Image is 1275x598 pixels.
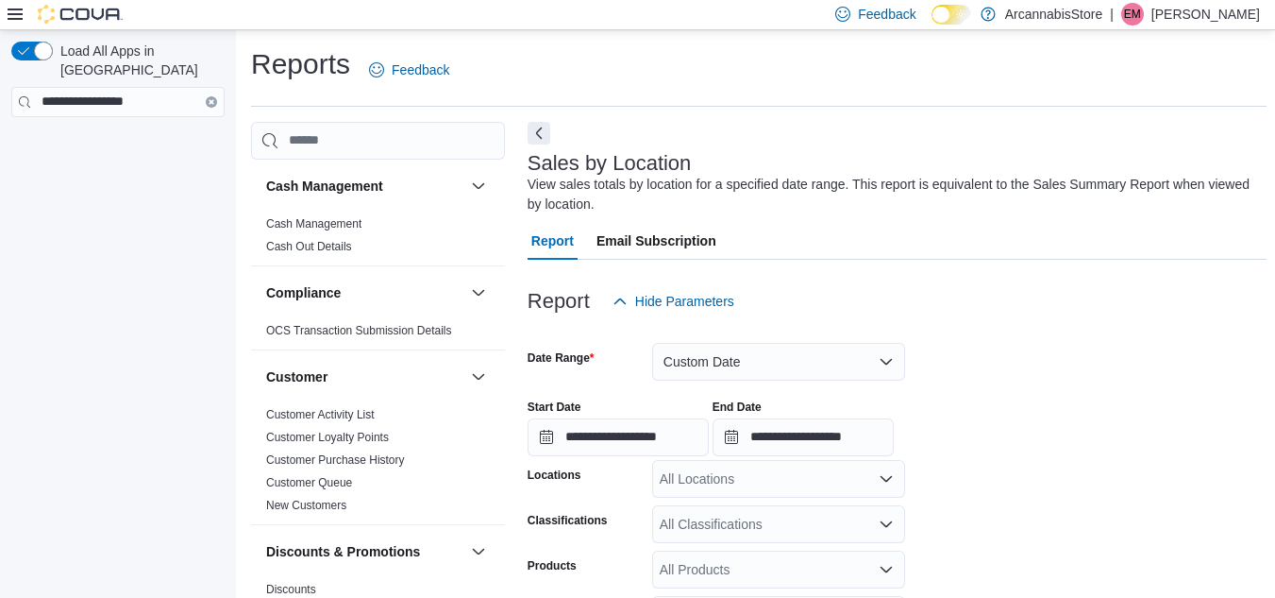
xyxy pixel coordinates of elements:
button: Next [528,122,550,145]
label: Products [528,558,577,573]
span: Customer Activity List [266,407,375,422]
a: New Customers [266,499,346,512]
span: Hide Parameters [635,292,734,311]
span: Customer Purchase History [266,453,405,468]
span: New Customers [266,498,346,513]
span: Feedback [858,5,915,24]
h3: Sales by Location [528,152,692,175]
a: OCS Transaction Submission Details [266,324,452,337]
span: Cash Management [266,216,361,231]
button: Compliance [467,282,490,304]
button: Clear input [206,96,217,108]
button: Open list of options [879,562,894,577]
span: Customer Loyalty Points [266,430,389,445]
label: Classifications [528,513,608,528]
span: Customer Queue [266,475,352,490]
button: Cash Management [467,175,490,197]
button: Custom Date [652,343,905,381]
p: | [1110,3,1114,26]
span: Load All Apps in [GEOGRAPHIC_DATA] [53,42,225,79]
div: Cash Management [251,213,505,265]
div: View sales totals by location for a specified date range. This report is equivalent to the Sales ... [528,175,1257,214]
a: Customer Queue [266,476,352,489]
a: Customer Activity List [266,408,375,421]
img: Cova [38,5,123,24]
span: Cash Out Details [266,239,352,254]
input: Press the down key to open a popover containing a calendar. [528,419,709,456]
span: Feedback [392,60,449,79]
button: Open list of options [879,471,894,487]
button: Cash Management [266,177,463,196]
p: ArcannabisStore [1005,3,1103,26]
a: Cash Management [266,217,361,231]
button: Customer [266,367,463,386]
button: Discounts & Promotions [266,542,463,561]
label: Locations [528,468,581,483]
button: Compliance [266,283,463,302]
h3: Customer [266,367,327,386]
span: Discounts [266,582,316,597]
input: Dark Mode [931,5,971,25]
button: Open list of options [879,517,894,532]
a: Cash Out Details [266,240,352,253]
button: Customer [467,366,490,388]
h3: Report [528,290,590,313]
span: OCS Transaction Submission Details [266,323,452,338]
div: Eula Manzano [1121,3,1144,26]
span: Report [531,222,574,260]
button: Hide Parameters [605,282,742,320]
button: Discounts & Promotions [467,540,490,563]
a: Feedback [361,51,457,89]
nav: Complex example [11,121,225,166]
div: Customer [251,403,505,524]
label: Start Date [528,400,581,415]
label: Date Range [528,350,595,366]
input: Press the down key to open a popover containing a calendar. [713,419,894,456]
p: [PERSON_NAME] [1151,3,1260,26]
h1: Reports [251,45,350,83]
h3: Cash Management [266,177,383,196]
span: Email Subscription [596,222,716,260]
div: Compliance [251,319,505,350]
h3: Compliance [266,283,341,302]
a: Customer Purchase History [266,453,405,467]
span: EM [1124,3,1141,26]
h3: Discounts & Promotions [266,542,420,561]
label: End Date [713,400,762,415]
a: Discounts [266,583,316,596]
a: Customer Loyalty Points [266,431,389,444]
